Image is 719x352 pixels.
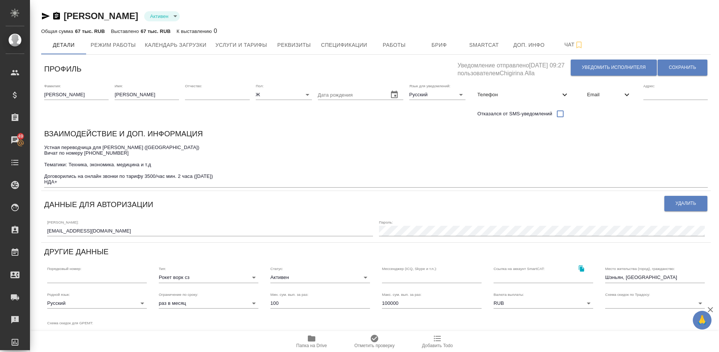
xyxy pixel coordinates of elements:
[494,298,593,309] div: RUB
[176,27,217,36] div: 0
[159,272,258,283] div: Рокет ворк сз
[581,87,637,103] div: Email
[44,63,82,75] h6: Профиль
[47,321,93,325] label: Схема скидок для GPEMT:
[379,220,393,224] label: Пароль:
[13,133,28,140] span: 49
[148,13,171,19] button: Активен
[421,40,457,50] span: Бриф
[582,64,646,71] span: Уведомить исполнителя
[176,28,213,34] p: К выставлению
[664,196,707,211] button: Удалить
[256,84,264,88] label: Пол:
[44,145,708,185] textarea: Устная переводчица для [PERSON_NAME] ([GEOGRAPHIC_DATA]) Вичат по номеру [PHONE_NUMBER] Тематики:...
[693,311,712,330] button: 🙏
[47,220,79,224] label: [PERSON_NAME]:
[75,28,105,34] p: 67 тыс. RUB
[47,267,81,271] label: Порядковый номер:
[280,331,343,352] button: Папка на Drive
[47,298,147,309] div: Русский
[605,292,650,296] label: Схема скидок по Традосу:
[556,40,592,49] span: Чат
[409,89,465,100] div: Русский
[270,267,283,271] label: Статус:
[46,40,82,50] span: Детали
[574,261,589,276] button: Скопировать ссылку
[406,331,469,352] button: Добавить Todo
[44,198,153,210] h6: Данные для авторизации
[471,87,575,103] div: Телефон
[215,40,267,50] span: Услуги и тарифы
[696,312,709,328] span: 🙏
[256,89,312,100] div: Ж
[44,84,61,88] label: Фамилия:
[159,292,198,296] label: Ограничение по сроку:
[587,91,622,98] span: Email
[41,12,50,21] button: Скопировать ссылку для ЯМессенджера
[145,40,207,50] span: Календарь загрузки
[422,343,453,348] span: Добавить Todo
[296,343,327,348] span: Папка на Drive
[494,292,524,296] label: Валюта выплаты:
[669,64,696,71] span: Сохранить
[382,267,437,271] label: Мессенджер (ICQ, Skype и т.п.):
[409,84,450,88] label: Язык для уведомлений:
[658,60,707,76] button: Сохранить
[571,60,657,76] button: Уведомить исполнителя
[64,11,138,21] a: [PERSON_NAME]
[354,343,394,348] span: Отметить проверку
[270,292,309,296] label: Мин. сум. вып. за раз:
[276,40,312,50] span: Реквизиты
[458,58,570,78] h5: Уведомление отправлено [DATE] 09:27 пользователем Chigirina Alla
[321,40,367,50] span: Спецификации
[477,91,560,98] span: Телефон
[477,110,552,118] span: Отказался от SMS-уведомлений
[159,267,166,271] label: Тип:
[115,84,123,88] label: Имя:
[382,292,422,296] label: Макс. сум. вып. за раз:
[494,267,545,271] label: Ссылка на аккаунт SmartCAT:
[52,12,61,21] button: Скопировать ссылку
[676,200,696,207] span: Удалить
[44,128,203,140] h6: Взаимодействие и доп. информация
[511,40,547,50] span: Доп. инфо
[2,131,28,149] a: 49
[270,272,370,283] div: Активен
[343,331,406,352] button: Отметить проверку
[47,292,70,296] label: Родной язык:
[605,267,675,271] label: Место жительства (город), гражданство:
[91,40,136,50] span: Режим работы
[141,28,171,34] p: 67 тыс. RUB
[41,28,75,34] p: Общая сумма
[643,84,655,88] label: Адрес:
[466,40,502,50] span: Smartcat
[185,84,202,88] label: Отчество:
[159,298,258,309] div: раз в месяц
[376,40,412,50] span: Работы
[144,11,180,21] div: Активен
[574,40,583,49] svg: Подписаться
[111,28,141,34] p: Выставлено
[44,246,109,258] h6: Другие данные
